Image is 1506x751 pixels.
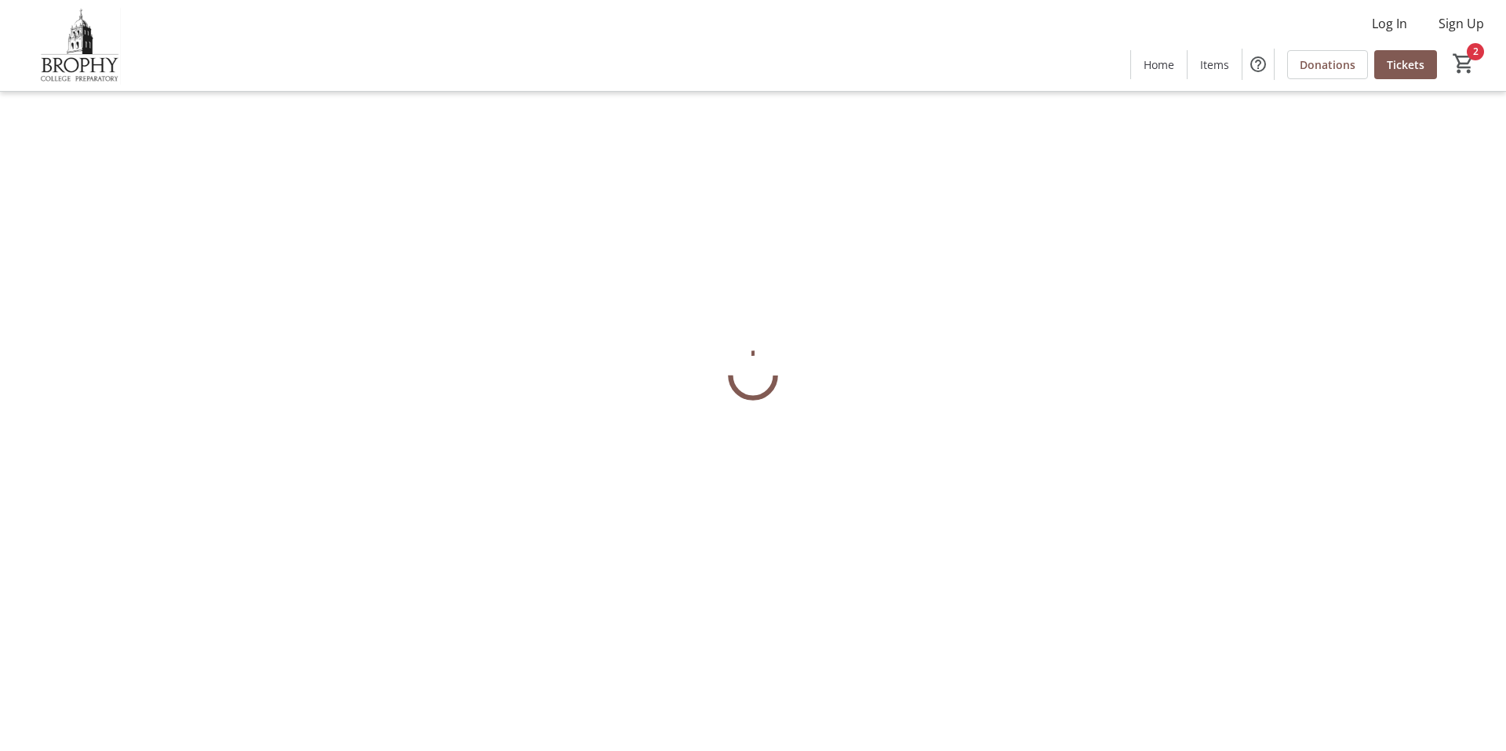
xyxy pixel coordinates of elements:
[1200,56,1229,73] span: Items
[1426,11,1497,36] button: Sign Up
[9,6,149,85] img: Brophy College Preparatory 's Logo
[1144,56,1174,73] span: Home
[1372,14,1407,33] span: Log In
[1242,49,1274,80] button: Help
[1387,56,1424,73] span: Tickets
[1131,50,1187,79] a: Home
[1188,50,1242,79] a: Items
[1300,56,1355,73] span: Donations
[1450,49,1478,78] button: Cart
[1359,11,1420,36] button: Log In
[1439,14,1484,33] span: Sign Up
[1287,50,1368,79] a: Donations
[1374,50,1437,79] a: Tickets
